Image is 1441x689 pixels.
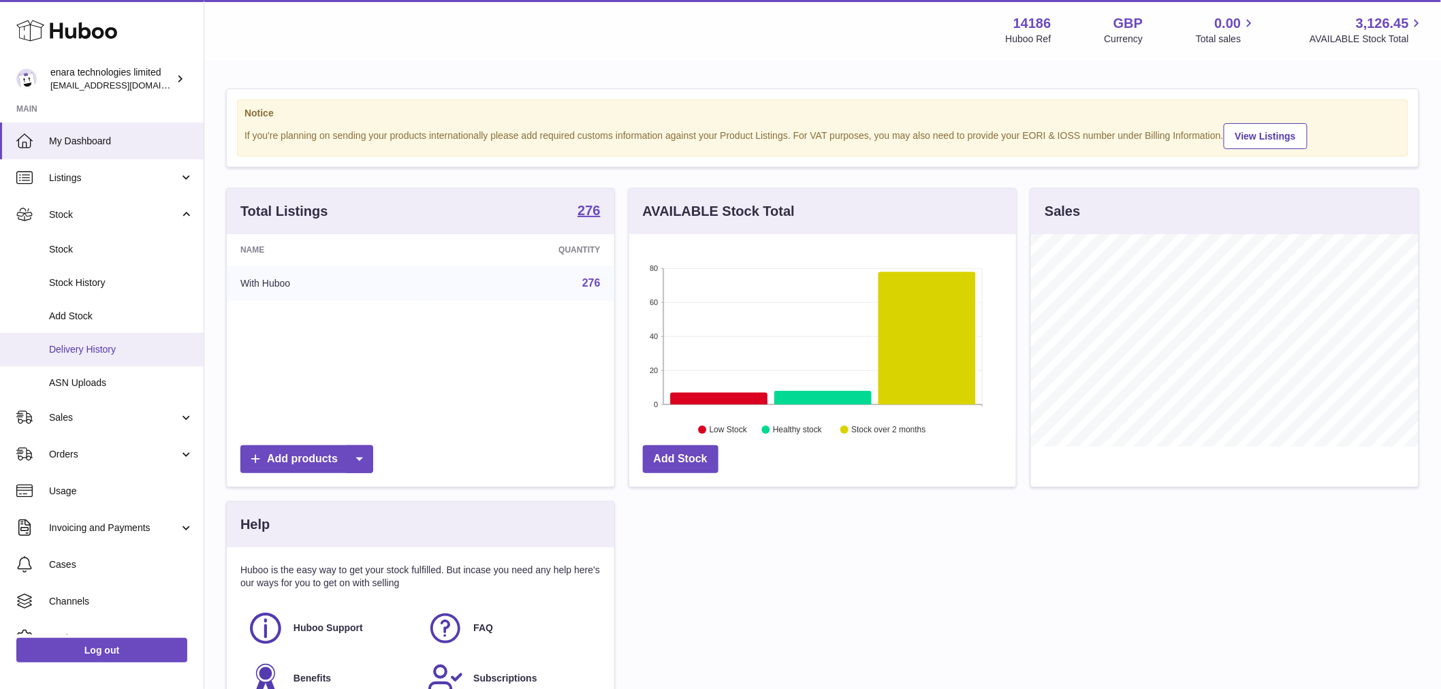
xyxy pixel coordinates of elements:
span: Channels [49,595,193,608]
span: ASN Uploads [49,376,193,389]
strong: 14186 [1013,14,1051,33]
a: Add products [240,445,373,473]
span: 3,126.45 [1356,14,1409,33]
span: AVAILABLE Stock Total [1310,33,1425,46]
a: Huboo Support [247,610,413,647]
a: 276 [577,204,600,220]
strong: GBP [1113,14,1143,33]
span: Settings [49,632,193,645]
h3: AVAILABLE Stock Total [643,202,795,221]
a: 276 [582,277,601,289]
a: Add Stock [643,445,718,473]
text: 0 [654,400,658,408]
span: Benefits [294,672,331,685]
text: 60 [650,298,658,306]
span: [EMAIL_ADDRESS][DOMAIN_NAME] [50,80,200,91]
span: Stock [49,208,179,221]
span: Total sales [1196,33,1256,46]
span: Invoicing and Payments [49,522,179,534]
p: Huboo is the easy way to get your stock fulfilled. But incase you need any help here's our ways f... [240,564,601,590]
span: Stock History [49,276,193,289]
a: FAQ [427,610,593,647]
a: 0.00 Total sales [1196,14,1256,46]
td: With Huboo [227,266,431,301]
div: enara technologies limited [50,66,173,92]
text: 80 [650,264,658,272]
strong: Notice [244,107,1401,120]
span: Cases [49,558,193,571]
span: Listings [49,172,179,185]
a: View Listings [1224,123,1308,149]
span: My Dashboard [49,135,193,148]
span: Subscriptions [473,672,537,685]
h3: Help [240,515,270,534]
th: Quantity [431,234,614,266]
span: Huboo Support [294,622,363,635]
text: 20 [650,366,658,374]
h3: Sales [1045,202,1080,221]
text: Healthy stock [773,426,823,435]
th: Name [227,234,431,266]
span: Sales [49,411,179,424]
h3: Total Listings [240,202,328,221]
span: Stock [49,243,193,256]
strong: 276 [577,204,600,217]
div: If you're planning on sending your products internationally please add required customs informati... [244,121,1401,149]
span: Orders [49,448,179,461]
span: Add Stock [49,310,193,323]
a: 3,126.45 AVAILABLE Stock Total [1310,14,1425,46]
span: 0.00 [1215,14,1241,33]
text: Low Stock [710,426,748,435]
span: Usage [49,485,193,498]
span: FAQ [473,622,493,635]
a: Log out [16,638,187,662]
img: internalAdmin-14186@internal.huboo.com [16,69,37,89]
div: Huboo Ref [1006,33,1051,46]
text: 40 [650,332,658,340]
div: Currency [1105,33,1143,46]
text: Stock over 2 months [851,426,925,435]
span: Delivery History [49,343,193,356]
